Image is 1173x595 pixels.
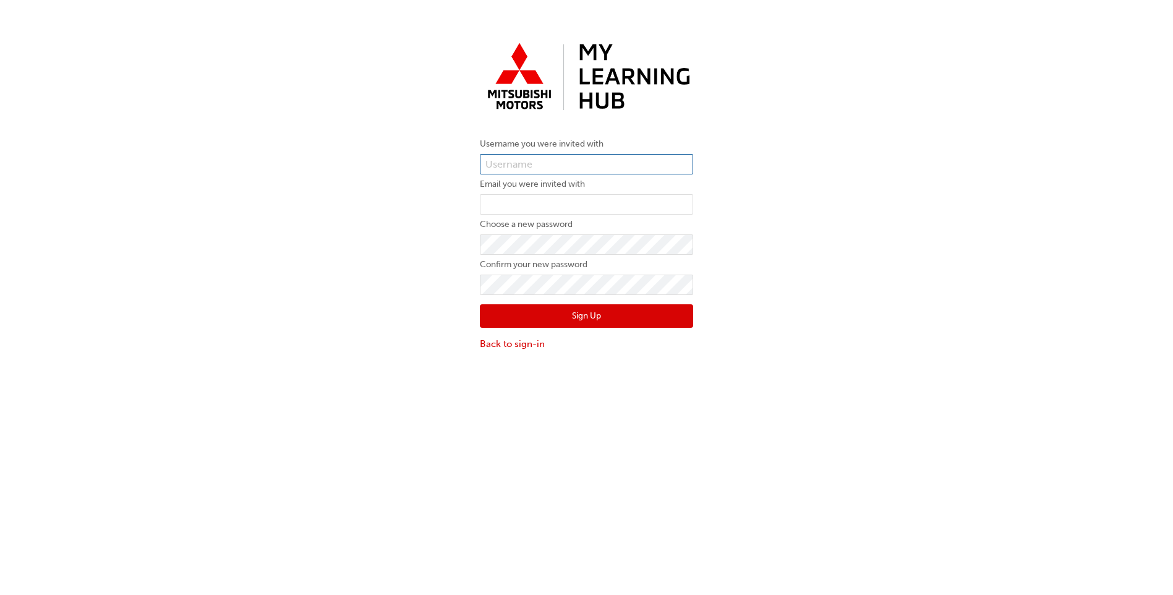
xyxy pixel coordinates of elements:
[480,304,693,328] button: Sign Up
[480,37,693,118] img: mmal
[480,154,693,175] input: Username
[480,137,693,152] label: Username you were invited with
[480,217,693,232] label: Choose a new password
[480,177,693,192] label: Email you were invited with
[480,257,693,272] label: Confirm your new password
[480,337,693,351] a: Back to sign-in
